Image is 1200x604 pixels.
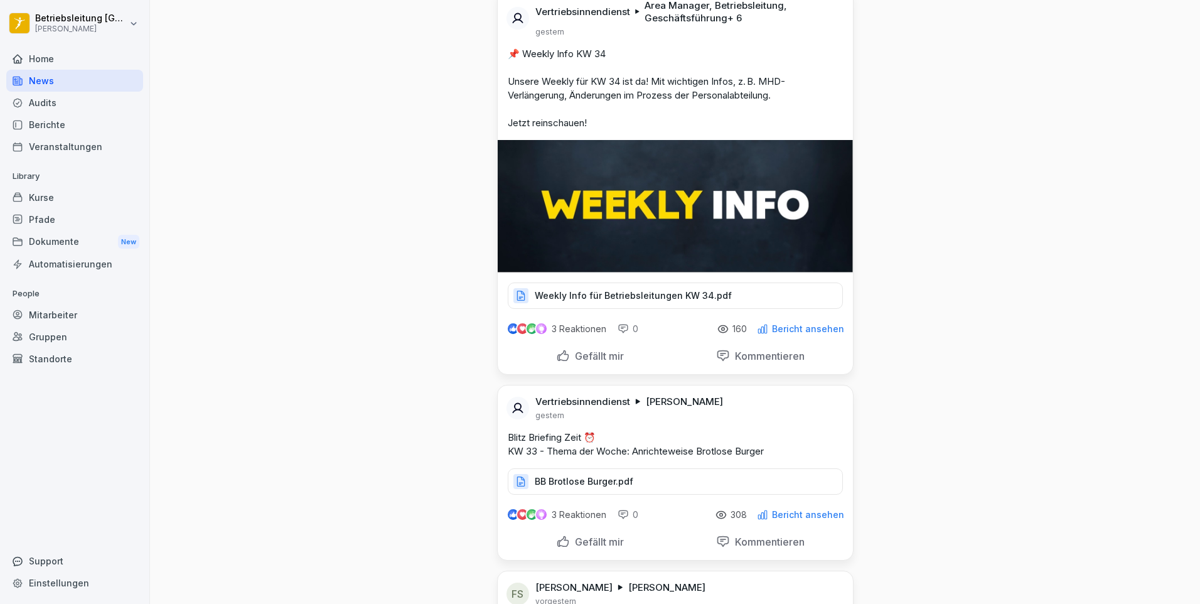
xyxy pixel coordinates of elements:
[570,350,624,362] p: Gefällt mir
[508,510,518,520] img: like
[6,208,143,230] a: Pfade
[6,253,143,275] a: Automatisierungen
[535,411,564,421] p: gestern
[731,510,747,520] p: 308
[6,70,143,92] a: News
[6,304,143,326] a: Mitarbeiter
[35,13,127,24] p: Betriebsleitung [GEOGRAPHIC_DATA]
[646,396,723,408] p: [PERSON_NAME]
[6,550,143,572] div: Support
[35,24,127,33] p: [PERSON_NAME]
[6,166,143,186] p: Library
[536,509,547,520] img: inspiring
[6,136,143,158] a: Veranstaltungen
[527,509,537,520] img: celebrate
[772,324,844,334] p: Bericht ansehen
[518,510,527,519] img: love
[618,509,638,521] div: 0
[118,235,139,249] div: New
[498,140,853,272] img: fswcnxrue12biqlxe17wjdiw.png
[628,581,705,594] p: [PERSON_NAME]
[6,92,143,114] a: Audits
[535,289,732,302] p: Weekly Info für Betriebsleitungen KW 34.pdf
[6,284,143,304] p: People
[508,479,843,492] a: BB Brotlose Burger.pdf
[6,326,143,348] a: Gruppen
[6,48,143,70] a: Home
[772,510,844,520] p: Bericht ansehen
[518,324,527,333] img: love
[6,348,143,370] a: Standorte
[6,572,143,594] a: Einstellungen
[508,431,843,458] p: Blitz Briefing Zeit ⏰ KW 33 - Thema der Woche: Anrichteweise Brotlose Burger
[732,324,747,334] p: 160
[552,324,606,334] p: 3 Reaktionen
[536,323,547,335] img: inspiring
[6,230,143,254] div: Dokumente
[730,536,805,548] p: Kommentieren
[527,323,537,334] img: celebrate
[535,475,633,488] p: BB Brotlose Burger.pdf
[552,510,606,520] p: 3 Reaktionen
[508,47,843,130] p: 📌 Weekly Info KW 34 Unsere Weekly für KW 34 ist da! Mit wichtigen Infos, z. B. MHD-Verlängerung, ...
[508,293,843,306] a: Weekly Info für Betriebsleitungen KW 34.pdf
[570,536,624,548] p: Gefällt mir
[535,581,613,594] p: [PERSON_NAME]
[730,350,805,362] p: Kommentieren
[618,323,638,335] div: 0
[535,396,630,408] p: Vertriebsinnendienst
[6,186,143,208] a: Kurse
[6,114,143,136] a: Berichte
[535,27,564,37] p: gestern
[508,324,518,334] img: like
[6,230,143,254] a: DokumenteNew
[535,6,630,18] p: Vertriebsinnendienst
